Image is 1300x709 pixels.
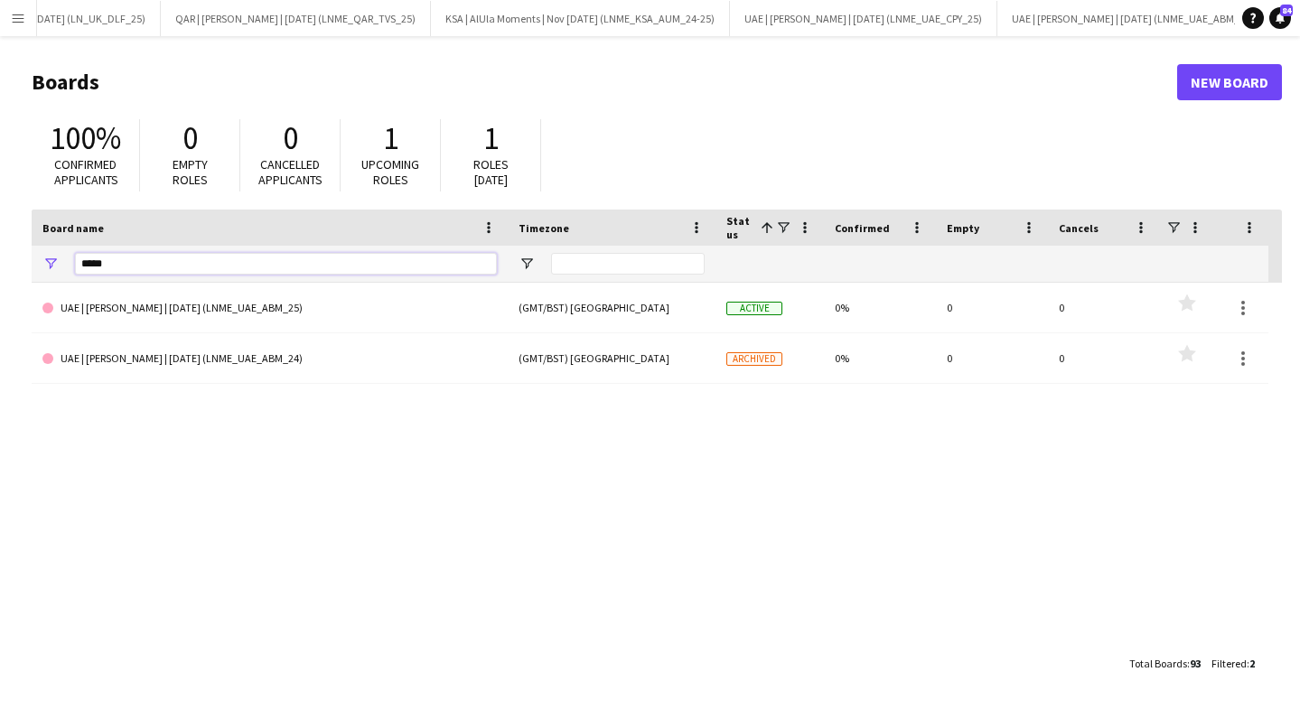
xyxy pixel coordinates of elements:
[1129,657,1187,670] span: Total Boards
[1129,646,1201,681] div: :
[161,1,431,36] button: QAR | [PERSON_NAME] | [DATE] (LNME_QAR_TVS_25)
[1280,5,1293,16] span: 84
[42,283,497,333] a: UAE | [PERSON_NAME] | [DATE] (LNME_UAE_ABM_25)
[519,221,569,235] span: Timezone
[936,333,1048,383] div: 0
[519,256,535,272] button: Open Filter Menu
[1177,64,1282,100] a: New Board
[1249,657,1255,670] span: 2
[726,214,753,241] span: Status
[473,156,509,188] span: Roles [DATE]
[32,69,1177,96] h1: Boards
[1048,283,1160,332] div: 0
[551,253,705,275] input: Timezone Filter Input
[508,333,715,383] div: (GMT/BST) [GEOGRAPHIC_DATA]
[173,156,208,188] span: Empty roles
[75,253,497,275] input: Board name Filter Input
[182,118,198,158] span: 0
[431,1,730,36] button: KSA | AlUla Moments | Nov [DATE] (LNME_KSA_AUM_24-25)
[54,156,118,188] span: Confirmed applicants
[947,221,979,235] span: Empty
[483,118,499,158] span: 1
[726,302,782,315] span: Active
[508,283,715,332] div: (GMT/BST) [GEOGRAPHIC_DATA]
[824,333,936,383] div: 0%
[1269,7,1291,29] a: 84
[50,118,121,158] span: 100%
[835,221,890,235] span: Confirmed
[1059,221,1099,235] span: Cancels
[936,283,1048,332] div: 0
[997,1,1269,36] button: UAE | [PERSON_NAME] | [DATE] (LNME_UAE_ABM_25)
[283,118,298,158] span: 0
[42,221,104,235] span: Board name
[1190,657,1201,670] span: 93
[383,118,398,158] span: 1
[730,1,997,36] button: UAE | [PERSON_NAME] | [DATE] (LNME_UAE_CPY_25)
[258,156,323,188] span: Cancelled applicants
[824,283,936,332] div: 0%
[361,156,419,188] span: Upcoming roles
[1048,333,1160,383] div: 0
[42,256,59,272] button: Open Filter Menu
[1211,657,1247,670] span: Filtered
[42,333,497,384] a: UAE | [PERSON_NAME] | [DATE] (LNME_UAE_ABM_24)
[726,352,782,366] span: Archived
[1211,646,1255,681] div: :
